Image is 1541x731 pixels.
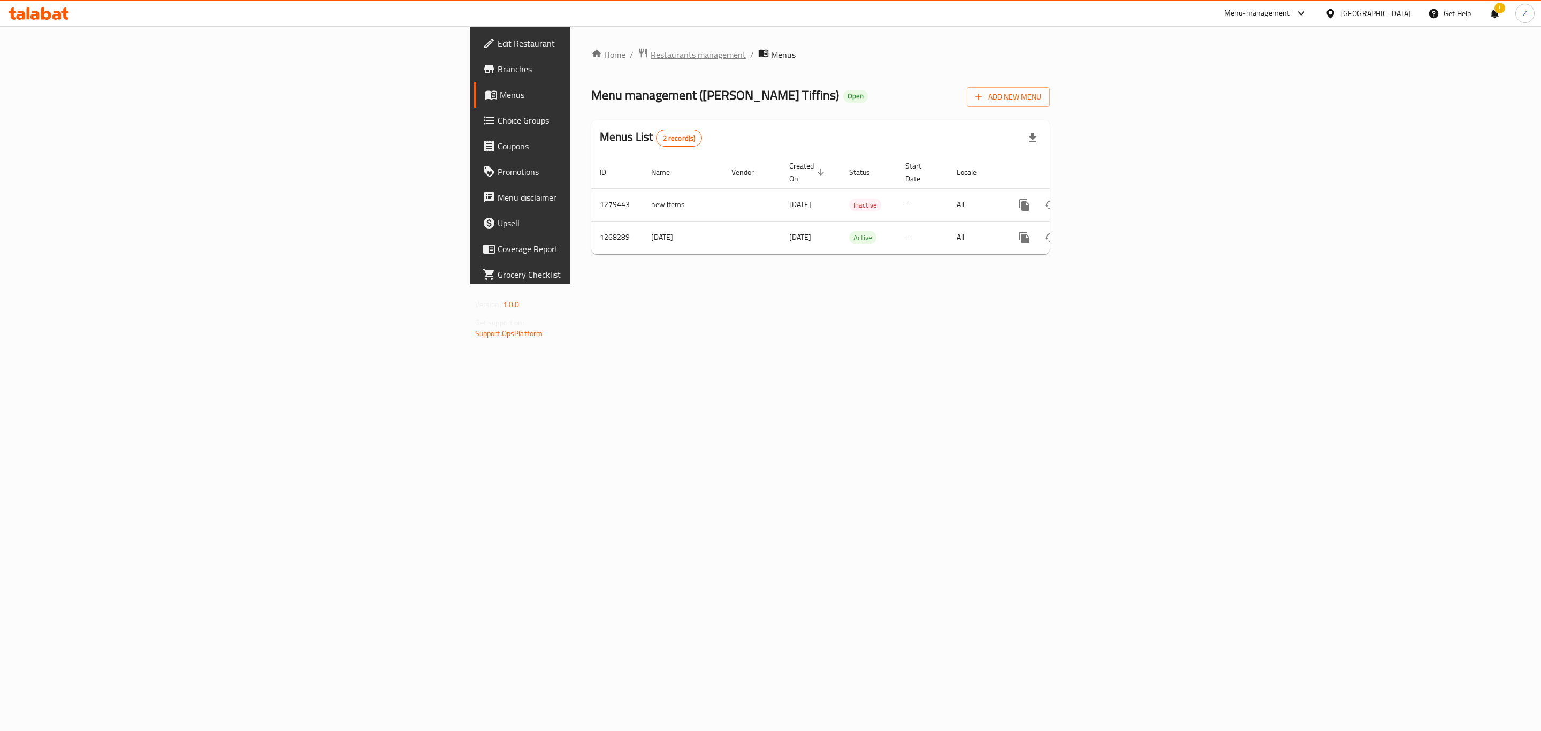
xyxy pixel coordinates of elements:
[475,298,501,311] span: Version:
[897,188,948,221] td: -
[789,230,811,244] span: [DATE]
[750,48,754,61] li: /
[503,298,520,311] span: 1.0.0
[849,232,876,244] span: Active
[771,48,796,61] span: Menus
[498,268,719,281] span: Grocery Checklist
[789,159,828,185] span: Created On
[1037,225,1063,250] button: Change Status
[1020,125,1046,151] div: Export file
[474,133,727,159] a: Coupons
[498,217,719,230] span: Upsell
[1523,7,1527,19] span: Z
[651,166,684,179] span: Name
[498,63,719,75] span: Branches
[789,197,811,211] span: [DATE]
[474,159,727,185] a: Promotions
[957,166,990,179] span: Locale
[843,90,868,103] div: Open
[849,199,881,211] span: Inactive
[948,221,1003,254] td: All
[498,114,719,127] span: Choice Groups
[1340,7,1411,19] div: [GEOGRAPHIC_DATA]
[975,90,1041,104] span: Add New Menu
[498,140,719,153] span: Coupons
[1224,7,1290,20] div: Menu-management
[475,316,524,330] span: Get support on:
[498,165,719,178] span: Promotions
[843,92,868,101] span: Open
[474,82,727,108] a: Menus
[897,221,948,254] td: -
[967,87,1050,107] button: Add New Menu
[1037,192,1063,218] button: Change Status
[474,210,727,236] a: Upsell
[656,130,703,147] div: Total records count
[475,326,543,340] a: Support.OpsPlatform
[1003,156,1123,189] th: Actions
[474,236,727,262] a: Coverage Report
[474,56,727,82] a: Branches
[657,133,702,143] span: 2 record(s)
[591,156,1123,254] table: enhanced table
[600,166,620,179] span: ID
[948,188,1003,221] td: All
[498,191,719,204] span: Menu disclaimer
[474,31,727,56] a: Edit Restaurant
[498,37,719,50] span: Edit Restaurant
[474,108,727,133] a: Choice Groups
[849,231,876,244] div: Active
[600,129,702,147] h2: Menus List
[1012,192,1037,218] button: more
[731,166,768,179] span: Vendor
[500,88,719,101] span: Menus
[591,48,1050,62] nav: breadcrumb
[498,242,719,255] span: Coverage Report
[905,159,935,185] span: Start Date
[849,166,884,179] span: Status
[1012,225,1037,250] button: more
[474,262,727,287] a: Grocery Checklist
[474,185,727,210] a: Menu disclaimer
